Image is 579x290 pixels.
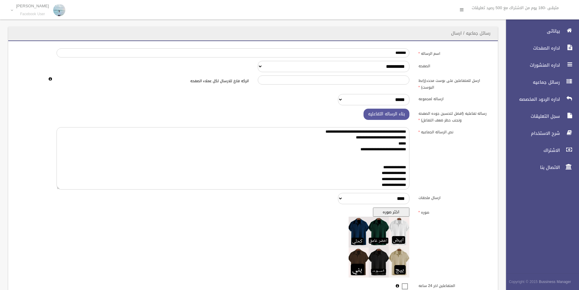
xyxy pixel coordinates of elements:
[364,109,409,120] button: بناء الرساله التفاعليه
[16,12,49,16] small: Facebook User
[16,4,49,8] p: [PERSON_NAME]
[501,147,562,153] span: الاشتراك
[501,130,562,136] span: شرح الاستخدام
[414,94,494,103] label: ارساله لمجموعه
[501,45,562,51] span: اداره الصفحات
[501,144,579,157] a: الاشتراك
[414,208,494,216] label: صوره
[509,278,538,285] span: Copyright © 2015
[414,109,494,124] label: رساله تفاعليه (افضل لتحسين جوده الصفحه وتجنب حظر ضعف التفاعل)
[501,75,579,89] a: رسائل جماعيه
[414,281,494,289] label: المتفاعلين اخر 24 ساعه
[501,41,579,55] a: اداره الصفحات
[414,127,494,136] label: نص الرساله الجماعيه
[501,164,562,170] span: الاتصال بنا
[501,113,562,119] span: سجل التعليقات
[501,24,579,38] a: بياناتى
[349,217,409,278] img: معاينه الصوره
[501,58,579,72] a: اداره المنشورات
[414,61,494,69] label: الصفحه
[414,193,494,201] label: ارسال ملحقات
[539,278,571,285] strong: Bussiness Manager
[501,62,562,68] span: اداره المنشورات
[414,75,494,91] label: ارسل للمتفاعلين على بوست محدد(رابط البوست)
[501,96,562,102] span: اداره الردود المخصصه
[501,93,579,106] a: اداره الردود المخصصه
[501,127,579,140] a: شرح الاستخدام
[501,28,562,34] span: بياناتى
[501,110,579,123] a: سجل التعليقات
[414,48,494,57] label: اسم الرساله
[57,79,248,83] h6: اتركه فارغ للارسال لكل عملاء الصفحه
[444,27,498,39] header: رسائل جماعيه / ارسال
[501,79,562,85] span: رسائل جماعيه
[501,161,579,174] a: الاتصال بنا
[373,208,409,217] button: اختر صوره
